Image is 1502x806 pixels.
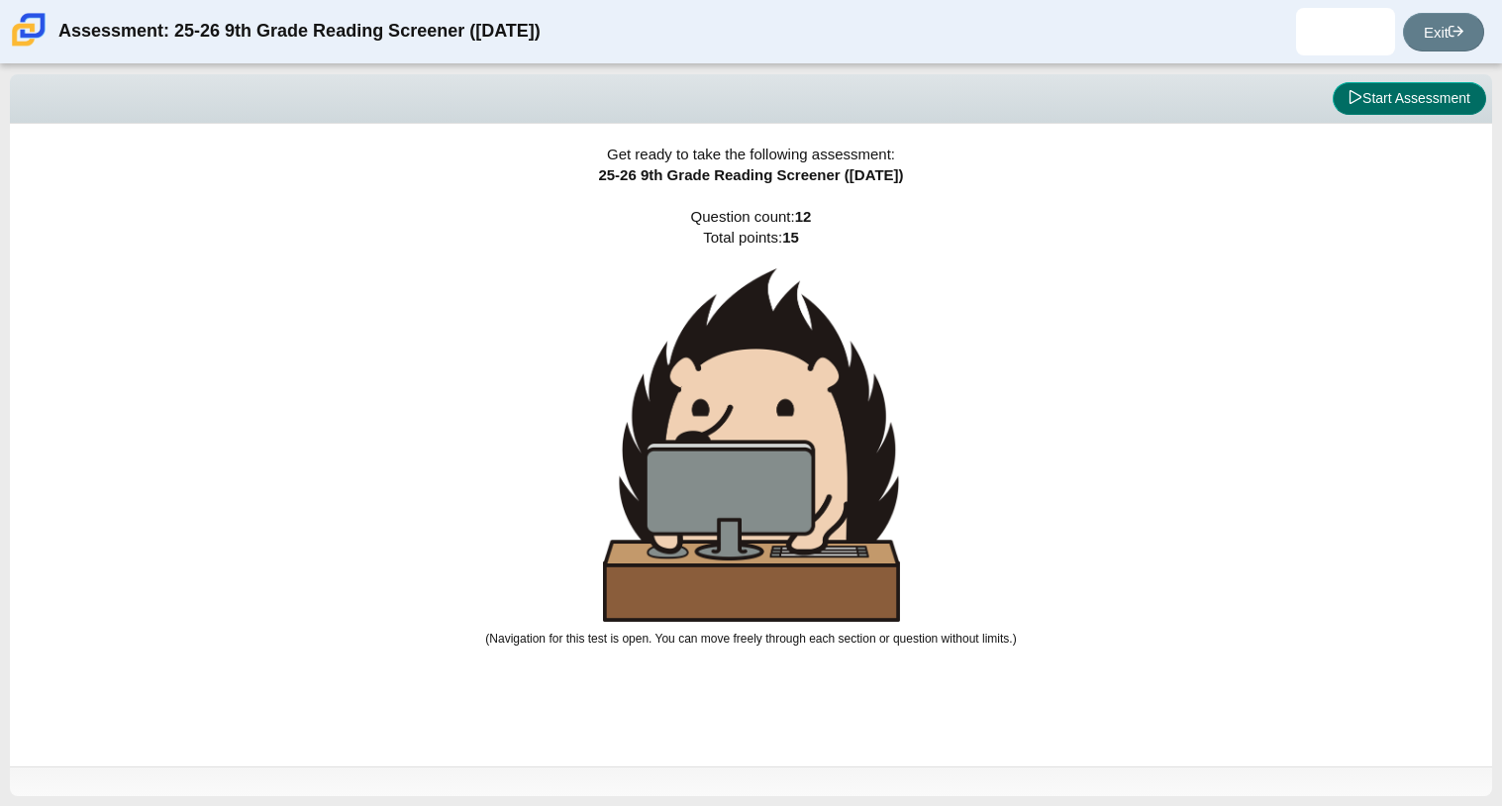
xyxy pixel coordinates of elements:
div: Assessment: 25-26 9th Grade Reading Screener ([DATE]) [58,8,541,55]
small: (Navigation for this test is open. You can move freely through each section or question without l... [485,632,1016,646]
b: 15 [782,229,799,246]
img: Carmen School of Science & Technology [8,9,50,50]
span: 25-26 9th Grade Reading Screener ([DATE]) [598,166,903,183]
a: Exit [1403,13,1484,51]
a: Carmen School of Science & Technology [8,37,50,53]
b: 12 [795,208,812,225]
span: Question count: Total points: [485,208,1016,646]
button: Start Assessment [1333,82,1486,116]
img: hedgehog-behind-computer-large.png [603,268,900,622]
img: jorge.matagonzalez.jUF4cy [1330,16,1361,48]
span: Get ready to take the following assessment: [607,146,895,162]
